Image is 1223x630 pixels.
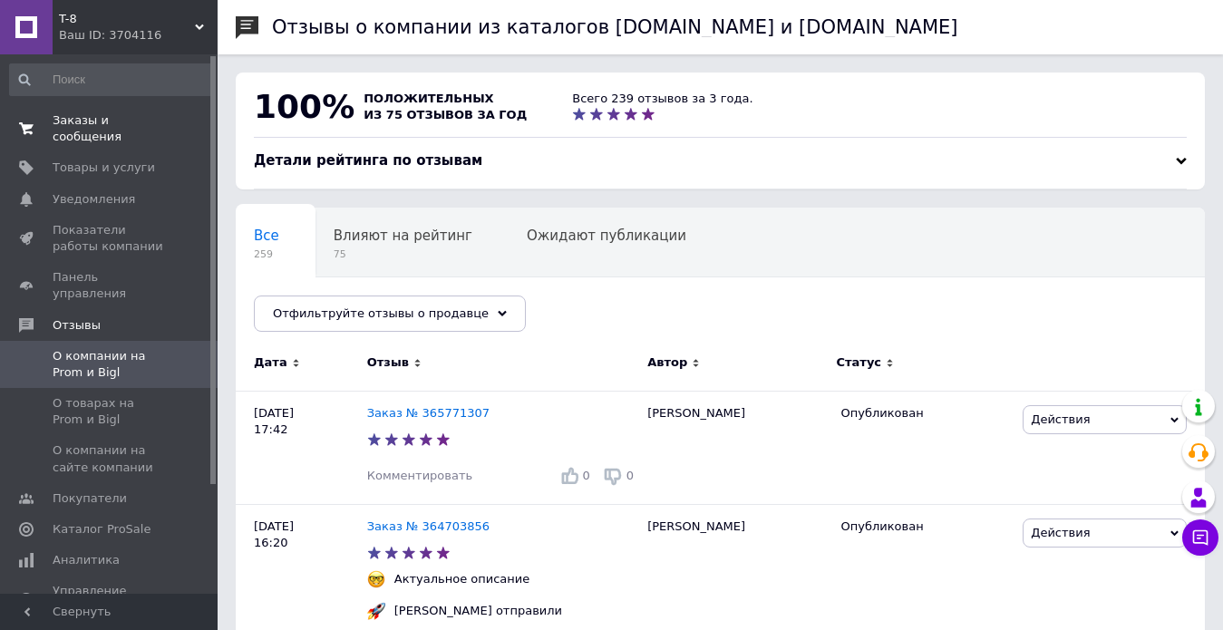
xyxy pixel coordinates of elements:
[53,317,101,334] span: Отзывы
[254,354,287,371] span: Дата
[1182,519,1218,556] button: Чат с покупателем
[254,88,354,125] span: 100%
[254,152,482,169] span: Детали рейтинга по отзывам
[572,91,752,107] div: Всего 239 отзывов за 3 года.
[367,468,472,484] div: Комментировать
[626,469,634,482] span: 0
[367,570,385,588] img: :nerd_face:
[364,108,527,121] span: из 75 отзывов за год
[367,469,472,482] span: Комментировать
[367,354,409,371] span: Отзыв
[236,391,367,504] div: [DATE] 17:42
[254,228,279,244] span: Все
[390,603,567,619] div: [PERSON_NAME] отправили
[367,602,385,620] img: :rocket:
[837,354,882,371] span: Статус
[53,348,168,381] span: О компании на Prom и Bigl
[254,296,451,313] span: Опубликованы без комме...
[390,571,535,587] div: Актуальное описание
[647,354,687,371] span: Автор
[53,191,135,208] span: Уведомления
[272,16,958,38] h1: Отзывы о компании из каталогов [DOMAIN_NAME] и [DOMAIN_NAME]
[527,228,686,244] span: Ожидают публикации
[367,406,490,420] a: Заказ № 365771307
[236,277,487,346] div: Опубликованы без комментария
[53,395,168,428] span: О товарах на Prom и Bigl
[53,269,168,302] span: Панель управления
[53,442,168,475] span: О компании на сайте компании
[1031,412,1090,426] span: Действия
[53,490,127,507] span: Покупатели
[59,11,195,27] span: T-8
[841,405,1010,422] div: Опубликован
[53,160,155,176] span: Товары и услуги
[638,391,831,504] div: [PERSON_NAME]
[1031,526,1090,539] span: Действия
[53,222,168,255] span: Показатели работы компании
[9,63,214,96] input: Поиск
[841,519,1010,535] div: Опубликован
[53,112,168,145] span: Заказы и сообщения
[364,92,493,105] span: положительных
[53,521,150,538] span: Каталог ProSale
[334,247,472,261] span: 75
[53,552,120,568] span: Аналитика
[367,519,490,533] a: Заказ № 364703856
[254,247,279,261] span: 259
[59,27,218,44] div: Ваш ID: 3704116
[273,306,489,320] span: Отфильтруйте отзывы о продавце
[53,583,168,615] span: Управление сайтом
[254,151,1187,170] div: Детали рейтинга по отзывам
[334,228,472,244] span: Влияют на рейтинг
[583,469,590,482] span: 0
